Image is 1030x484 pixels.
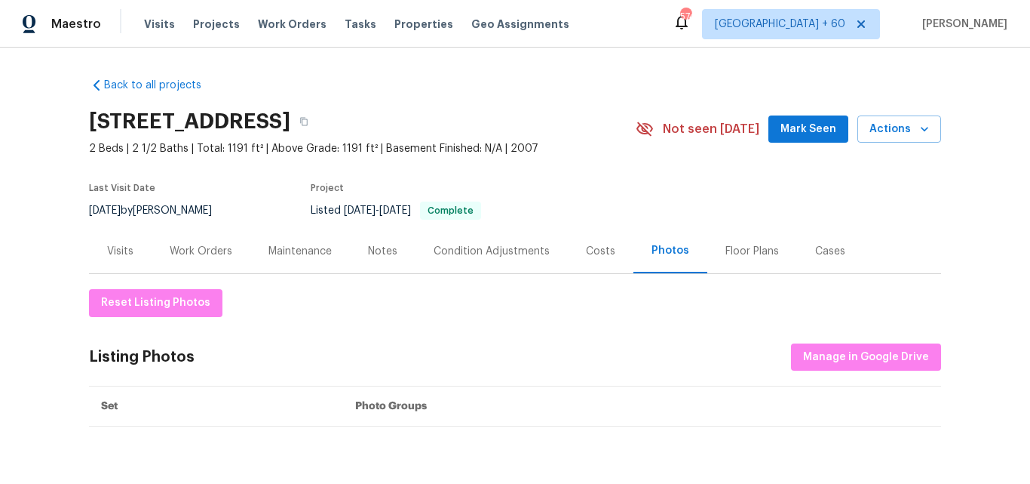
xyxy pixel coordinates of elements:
[344,205,376,216] span: [DATE]
[89,289,222,317] button: Reset Listing Photos
[768,116,848,143] button: Mark Seen
[258,17,326,32] span: Work Orders
[89,350,195,365] div: Listing Photos
[89,387,343,427] th: Set
[780,120,836,139] span: Mark Seen
[368,244,397,259] div: Notes
[916,17,1007,32] span: [PERSON_NAME]
[290,108,317,135] button: Copy Address
[869,120,929,139] span: Actions
[193,17,240,32] span: Projects
[791,344,941,371] button: Manage in Google Drive
[89,202,230,220] div: by [PERSON_NAME]
[422,206,480,215] span: Complete
[343,387,941,427] th: Photo Groups
[89,141,636,156] span: 2 Beds | 2 1/2 Baths | Total: 1191 ft² | Above Grade: 1191 ft² | Basement Finished: N/A | 2007
[815,244,845,259] div: Cases
[311,205,481,216] span: Listed
[715,17,845,32] span: [GEOGRAPHIC_DATA] + 60
[434,244,550,259] div: Condition Adjustments
[107,244,133,259] div: Visits
[586,244,615,259] div: Costs
[89,114,290,129] h2: [STREET_ADDRESS]
[311,183,344,193] span: Project
[725,244,779,259] div: Floor Plans
[170,244,232,259] div: Work Orders
[268,244,332,259] div: Maintenance
[651,243,689,258] div: Photos
[51,17,101,32] span: Maestro
[89,183,155,193] span: Last Visit Date
[680,9,691,24] div: 574
[144,17,175,32] span: Visits
[101,294,210,313] span: Reset Listing Photos
[344,205,411,216] span: -
[89,205,121,216] span: [DATE]
[394,17,453,32] span: Properties
[803,348,929,367] span: Manage in Google Drive
[379,205,411,216] span: [DATE]
[857,116,941,143] button: Actions
[89,78,234,93] a: Back to all projects
[471,17,569,32] span: Geo Assignments
[663,122,759,137] span: Not seen [DATE]
[345,19,376,29] span: Tasks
